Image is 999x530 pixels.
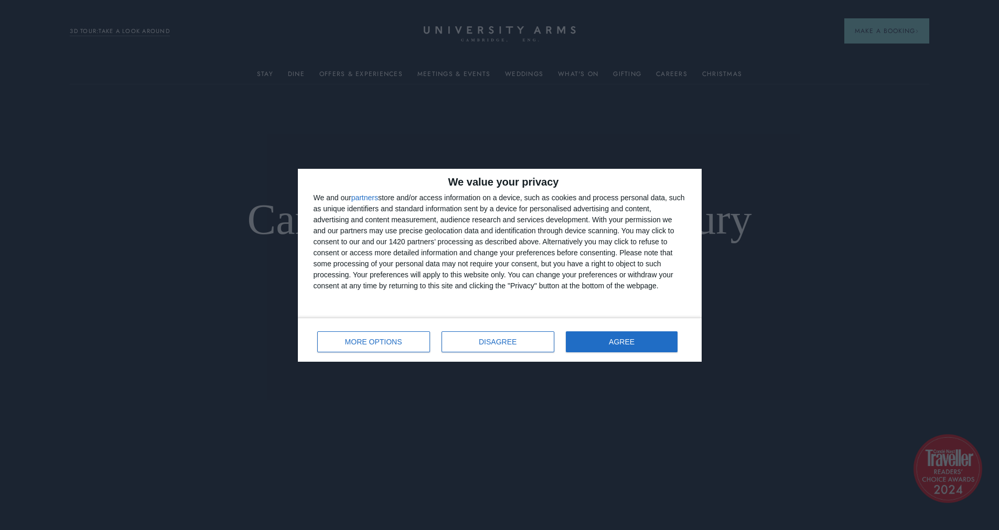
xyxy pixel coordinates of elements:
[479,338,517,345] span: DISAGREE
[298,169,702,362] div: qc-cmp2-ui
[314,192,686,291] div: We and our store and/or access information on a device, such as cookies and process personal data...
[566,331,678,352] button: AGREE
[351,194,378,201] button: partners
[314,177,686,187] h2: We value your privacy
[442,331,554,352] button: DISAGREE
[317,331,430,352] button: MORE OPTIONS
[345,338,402,345] span: MORE OPTIONS
[609,338,635,345] span: AGREE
